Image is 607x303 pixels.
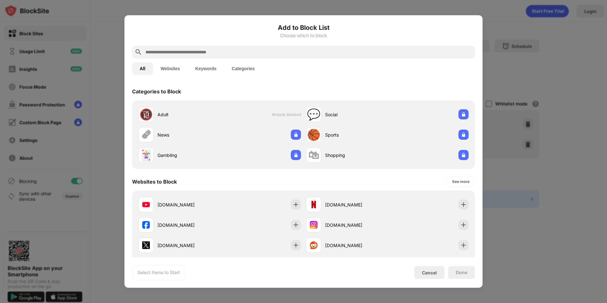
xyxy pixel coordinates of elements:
div: Adult [157,111,220,118]
img: search.svg [135,48,142,56]
div: Gambling [157,152,220,158]
button: Keywords [188,62,224,75]
img: favicons [310,221,317,229]
img: favicons [142,221,150,229]
div: 💬 [307,108,320,121]
div: [DOMAIN_NAME] [325,201,387,208]
img: favicons [142,201,150,208]
div: Social [325,111,387,118]
button: Websites [153,62,188,75]
div: Shopping [325,152,387,158]
img: favicons [310,201,317,208]
button: Categories [224,62,262,75]
div: News [157,131,220,138]
div: Categories to Block [132,88,181,95]
div: [DOMAIN_NAME] [157,242,220,249]
h6: Add to Block List [132,23,475,32]
span: Already blocked [272,112,301,117]
div: [DOMAIN_NAME] [325,242,387,249]
div: Select Items to Start [137,269,180,276]
img: favicons [310,241,317,249]
div: Cancel [422,270,437,275]
div: 🗞 [141,128,151,141]
button: All [132,62,153,75]
div: Sports [325,131,387,138]
div: 🔞 [139,108,153,121]
div: [DOMAIN_NAME] [157,201,220,208]
div: Choose which to block [132,33,475,38]
div: Websites to Block [132,178,177,185]
div: 🏀 [307,128,320,141]
div: See more [452,178,470,185]
div: [DOMAIN_NAME] [325,222,387,228]
div: 🃏 [139,149,153,162]
div: [DOMAIN_NAME] [157,222,220,228]
img: favicons [142,241,150,249]
div: Done [456,270,467,275]
div: 🛍 [308,149,319,162]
